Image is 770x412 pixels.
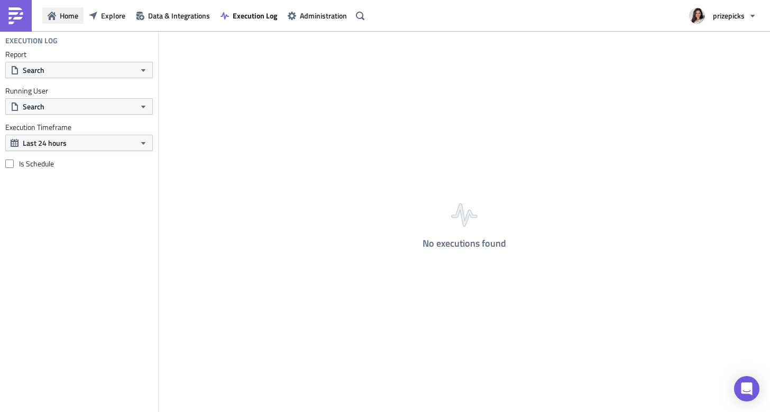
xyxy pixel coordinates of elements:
[282,7,352,24] button: Administration
[5,86,153,96] label: Running User
[23,137,67,148] span: Last 24 hours
[131,7,215,24] button: Data & Integrations
[5,123,153,132] label: Execution Timeframe
[5,159,153,168] label: Is Schedule
[23,101,44,112] span: Search
[5,98,153,115] button: Search
[42,7,84,24] button: Home
[233,10,277,21] span: Execution Log
[84,7,131,24] button: Explore
[5,62,153,78] button: Search
[734,376,759,401] div: Open Intercom Messenger
[148,10,210,21] span: Data & Integrations
[713,10,745,21] span: prizepicks
[688,7,706,25] img: Avatar
[60,10,78,21] span: Home
[101,10,125,21] span: Explore
[23,64,44,76] span: Search
[5,36,58,45] h4: Execution Log
[423,238,506,249] h4: No executions found
[5,50,153,59] label: Report
[5,135,153,151] button: Last 24 hours
[683,4,762,27] button: prizepicks
[215,7,282,24] button: Execution Log
[7,7,24,24] img: PushMetrics
[300,10,347,21] span: Administration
